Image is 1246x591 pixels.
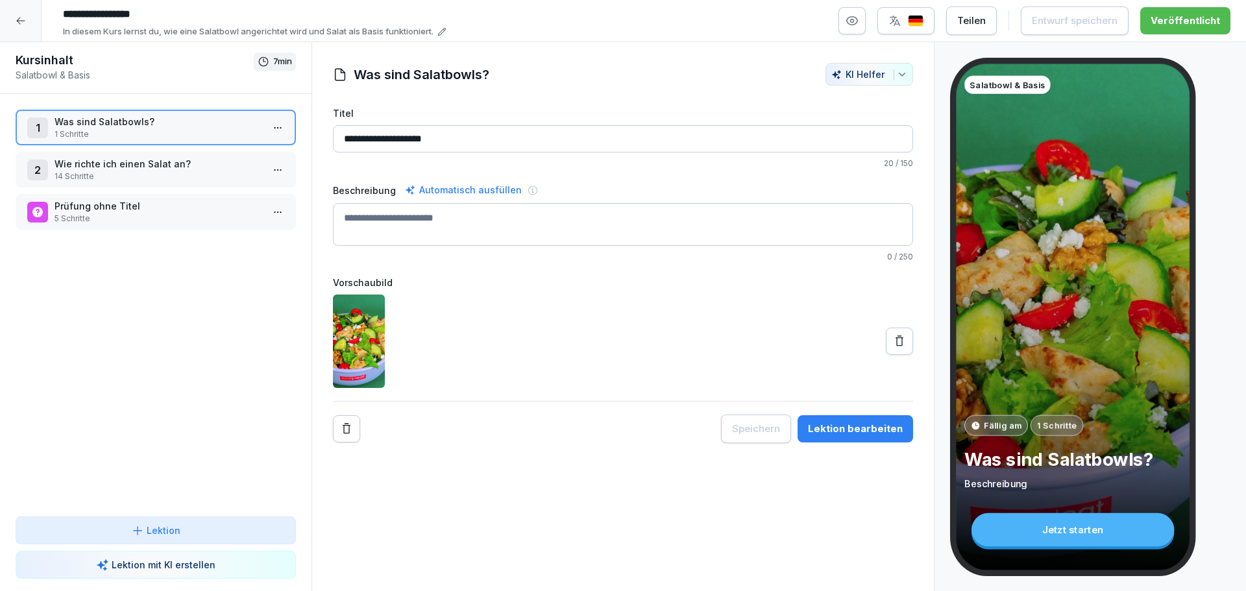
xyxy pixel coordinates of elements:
[1021,6,1129,35] button: Entwurf speichern
[798,415,913,442] button: Lektion bearbeiten
[16,53,254,68] h1: Kursinhalt
[27,117,48,138] div: 1
[16,551,296,579] button: Lektion mit KI erstellen
[1140,7,1230,34] button: Veröffentlicht
[971,513,1174,546] div: Jetzt starten
[957,14,986,28] div: Teilen
[887,252,892,261] span: 0
[964,448,1181,470] p: Was sind Salatbowls?
[112,558,215,572] p: Lektion mit KI erstellen
[402,182,524,198] div: Automatisch ausfüllen
[16,110,296,145] div: 1Was sind Salatbowls?1 Schritte
[55,199,262,213] p: Prüfung ohne Titel
[721,415,791,443] button: Speichern
[55,115,262,128] p: Was sind Salatbowls?
[16,68,254,82] p: Salatbowl & Basis
[16,152,296,187] div: 2Wie richte ich einen Salat an?14 Schritte
[333,295,385,388] img: sqtxktr6tbse7kscfkhwfi4o.png
[1037,419,1077,431] p: 1 Schritte
[333,276,913,289] label: Vorschaubild
[1032,14,1118,28] div: Entwurf speichern
[55,171,262,182] p: 14 Schritte
[63,25,434,38] p: In diesem Kurs lernst du, wie eine Salatbowl angerichtet wird und Salat als Basis funktioniert.
[908,15,923,27] img: de.svg
[808,422,903,436] div: Lektion bearbeiten
[16,516,296,544] button: Lektion
[333,184,396,197] label: Beschreibung
[147,524,180,537] p: Lektion
[354,65,489,84] h1: Was sind Salatbowls?
[16,194,296,230] div: Prüfung ohne Titel5 Schritte
[1151,14,1220,28] div: Veröffentlicht
[333,251,913,263] p: / 250
[333,415,360,442] button: Remove
[831,69,907,80] div: KI Helfer
[964,477,1181,490] p: Beschreibung
[333,158,913,169] p: / 150
[273,55,292,68] p: 7 min
[884,158,894,168] span: 20
[970,78,1045,91] p: Salatbowl & Basis
[55,128,262,140] p: 1 Schritte
[27,160,48,180] div: 2
[55,157,262,171] p: Wie richte ich einen Salat an?
[732,422,780,436] div: Speichern
[55,213,262,224] p: 5 Schritte
[825,63,913,86] button: KI Helfer
[946,6,997,35] button: Teilen
[984,419,1021,431] p: Fällig am
[333,106,913,120] label: Titel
